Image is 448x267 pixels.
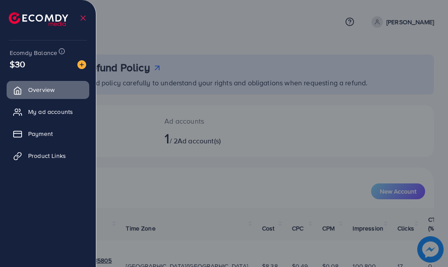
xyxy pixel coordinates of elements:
[28,107,73,116] span: My ad accounts
[7,103,89,121] a: My ad accounts
[7,147,89,165] a: Product Links
[7,125,89,143] a: Payment
[28,129,53,138] span: Payment
[10,48,57,57] span: Ecomdy Balance
[10,58,25,70] span: $30
[77,60,86,69] img: image
[9,12,68,26] img: logo
[7,81,89,99] a: Overview
[28,85,55,94] span: Overview
[28,151,66,160] span: Product Links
